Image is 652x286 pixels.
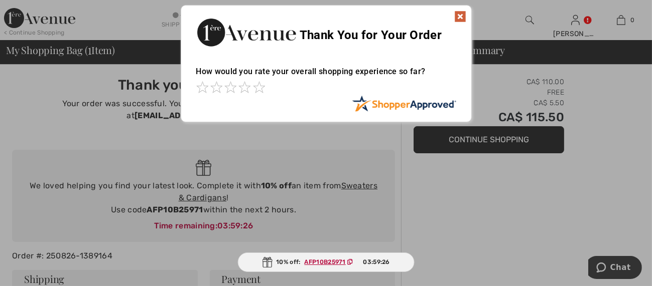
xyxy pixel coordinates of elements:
[454,11,466,23] img: x
[196,57,456,95] div: How would you rate your overall shopping experience so far?
[300,28,442,42] span: Thank You for Your Order
[237,252,415,272] div: 10% off:
[363,257,389,266] span: 03:59:26
[305,258,346,265] ins: AFP10B25971
[262,257,272,267] img: Gift.svg
[196,16,297,49] img: Thank You for Your Order
[22,7,43,16] span: Chat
